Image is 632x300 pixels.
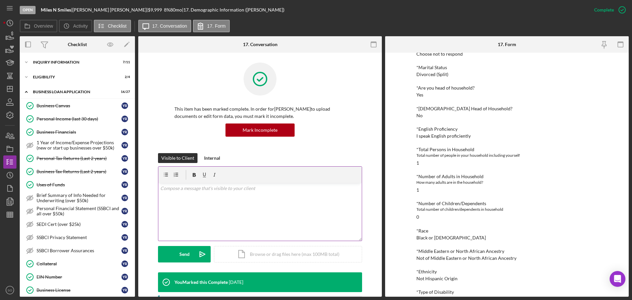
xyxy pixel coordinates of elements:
[121,274,128,280] div: Y R
[33,90,114,94] div: BUSINESS LOAN APPLICATION
[20,6,36,14] div: Open
[73,23,88,29] label: Activity
[37,274,121,280] div: EIN Number
[121,195,128,201] div: Y R
[23,231,132,244] a: SSBCI Privacy StatementYR
[20,20,57,32] button: Overview
[72,7,148,13] div: [PERSON_NAME] [PERSON_NAME] |
[23,218,132,231] a: SEDI Cert (over $25k)YR
[121,168,128,175] div: Y R
[37,235,121,240] div: SSBCI Privacy Statement
[121,260,128,267] div: Y R
[416,106,597,111] div: *[DEMOGRAPHIC_DATA] Head of Household?
[37,193,121,203] div: Brief Summary of Info Needed for Underwriting (over $50k)
[23,165,132,178] a: Business Tax Returns (Last 2 years)YR
[118,60,130,64] div: 7 / 11
[416,160,419,166] div: 1
[33,60,114,64] div: INQUIRY INFORMATION
[207,23,225,29] label: 17. Form
[37,287,121,293] div: Business License
[416,289,597,295] div: *Type of Disability
[23,139,132,152] a: 1 Year of Income/Expense Projections (new or start up businesses over $50k)YR
[37,261,121,266] div: Collateral
[416,92,423,97] div: Yes
[416,152,597,159] div: Total number of people in your household including yourself
[94,20,131,32] button: Checklist
[416,72,448,77] div: Divorced (Split)
[23,257,132,270] a: CollateralYR
[201,153,224,163] button: Internal
[416,276,458,281] div: Not Hispanic Origin
[23,205,132,218] a: Personal Financial Statement (SSBCI and all over $50k)YR
[174,105,346,120] p: This item has been marked complete. In order for [PERSON_NAME] to upload documents or edit form d...
[121,221,128,228] div: Y R
[23,270,132,284] a: EIN NumberYR
[161,153,194,163] div: Visible to Client
[158,153,197,163] button: Visible to Client
[34,23,53,29] label: Overview
[37,116,121,122] div: Personal Income (last 30 days)
[179,246,190,262] div: Send
[204,153,220,163] div: Internal
[37,248,121,253] div: SSBCI Borrower Assurances
[610,271,625,287] div: Open Intercom Messenger
[498,42,516,47] div: 17. Form
[118,90,130,94] div: 16 / 27
[37,222,121,227] div: SEDI Cert (over $25k)
[37,103,121,108] div: Business Canvas
[23,284,132,297] a: Business LicenseYR
[416,201,597,206] div: *Number of Children/Dependents
[121,142,128,149] div: Y R
[193,20,230,32] button: 17. Form
[41,7,72,13] div: |
[68,42,87,47] div: Checklist
[121,287,128,293] div: Y R
[121,155,128,162] div: Y R
[243,42,277,47] div: 17. Conversation
[229,280,243,285] time: 2025-08-01 19:42
[23,99,132,112] a: Business CanvasYR
[416,269,597,274] div: *Ethnicity
[416,174,597,179] div: *Number of Adults in Household
[416,85,597,91] div: *Are you head of household?
[33,75,114,79] div: ELIGIBILITY
[121,247,128,254] div: Y R
[37,129,121,135] div: Business Financials
[164,7,170,13] div: 8 %
[416,65,597,70] div: *Marital Status
[416,147,597,152] div: *Total Persons in Household
[594,3,614,16] div: Complete
[416,179,597,186] div: How many adults are in the household?
[121,234,128,241] div: Y R
[416,214,419,220] div: 0
[121,116,128,122] div: Y R
[416,249,597,254] div: *Middle Eastern or North African Ancestry
[118,75,130,79] div: 2 / 4
[416,206,597,213] div: Total number of children/dependents in household
[416,126,597,132] div: *English Proficiency
[416,187,419,193] div: 1
[37,206,121,216] div: Personal Financial Statement (SSBCI and all over $50k)
[23,152,132,165] a: Personal Tax Returns (Last 2 years)YR
[23,125,132,139] a: Business FinancialsYR
[37,140,121,150] div: 1 Year of Income/Expense Projections (new or start up businesses over $50k)
[138,20,192,32] button: 17. Conversation
[588,3,629,16] button: Complete
[243,123,277,137] div: Mark Incomplete
[59,20,92,32] button: Activity
[23,191,132,205] a: Brief Summary of Info Needed for Underwriting (over $50k)YR
[416,51,463,57] div: Choose not to respond
[170,7,182,13] div: 80 mo
[23,244,132,257] a: SSBCI Borrower AssurancesYR
[182,7,284,13] div: | 17. Demographic Information ([PERSON_NAME])
[121,208,128,214] div: Y R
[416,228,597,233] div: *Race
[8,288,12,292] text: SO
[416,133,471,139] div: I speak English proficiently
[37,182,121,187] div: Uses of Funds
[37,156,121,161] div: Personal Tax Returns (Last 2 years)
[174,280,228,285] div: You Marked this Complete
[225,123,295,137] button: Mark Incomplete
[23,112,132,125] a: Personal Income (last 30 days)YR
[121,102,128,109] div: Y R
